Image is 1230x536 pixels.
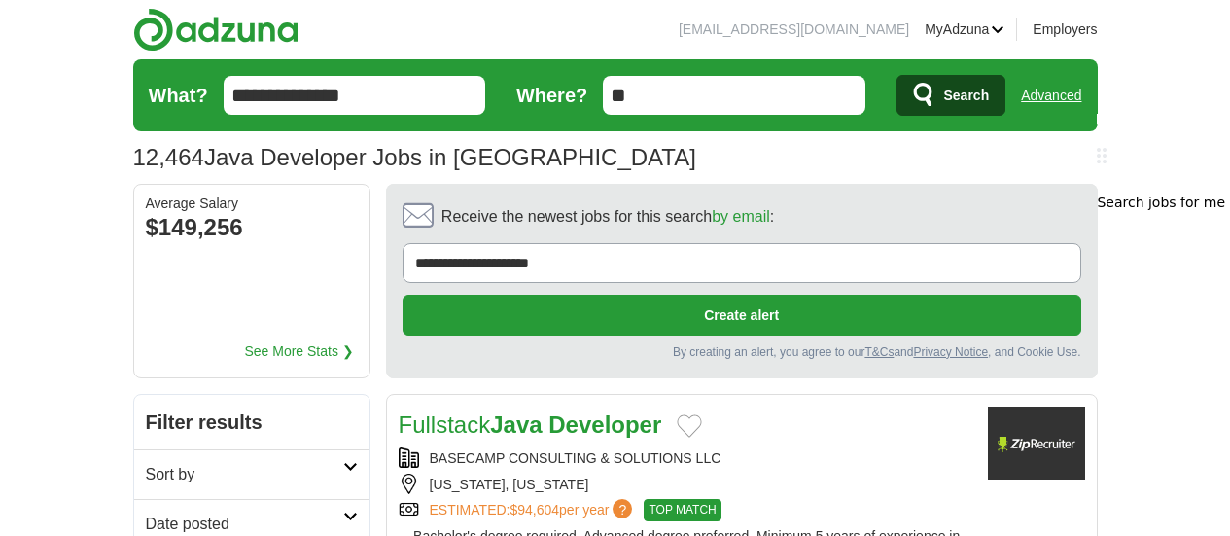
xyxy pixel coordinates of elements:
[679,18,909,40] li: [EMAIL_ADDRESS][DOMAIN_NAME]
[896,75,1006,116] button: Search
[430,499,637,520] a: ESTIMATED:$94,604per year?
[548,411,661,438] strong: Developer
[146,210,358,245] div: $149,256
[146,197,358,210] div: Average Salary
[1021,76,1081,115] a: Advanced
[490,411,542,438] strong: Java
[399,411,662,438] a: FullstackJava Developer
[913,345,988,359] a: Privacy Notice
[441,204,774,230] span: Receive the newest jobs for this search :
[133,139,204,176] span: 12,464
[864,345,894,359] a: T&Cs
[134,395,369,449] h2: Filter results
[1033,18,1097,40] a: Employers
[244,340,353,362] a: See More Stats ❯
[133,8,299,52] img: Adzuna logo
[133,144,696,170] h1: Java Developer Jobs in [GEOGRAPHIC_DATA]
[644,499,720,520] span: TOP MATCH
[403,295,1081,336] button: Create alert
[510,502,559,518] span: $94,604
[399,447,972,469] div: BASECAMP CONSULTING & SOLUTIONS LLC
[399,474,972,495] div: [US_STATE], [US_STATE]
[988,407,1085,480] img: Company logo
[677,414,702,438] button: Add to favorite jobs
[134,449,369,499] a: Sort by
[149,80,208,111] label: What?
[613,499,632,518] span: ?
[925,18,1004,40] a: MyAdzuna
[403,343,1081,362] div: By creating an alert, you agree to our and , and Cookie Use.
[146,462,343,487] h2: Sort by
[516,80,587,111] label: Where?
[712,208,770,225] a: by email
[944,76,990,115] span: Search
